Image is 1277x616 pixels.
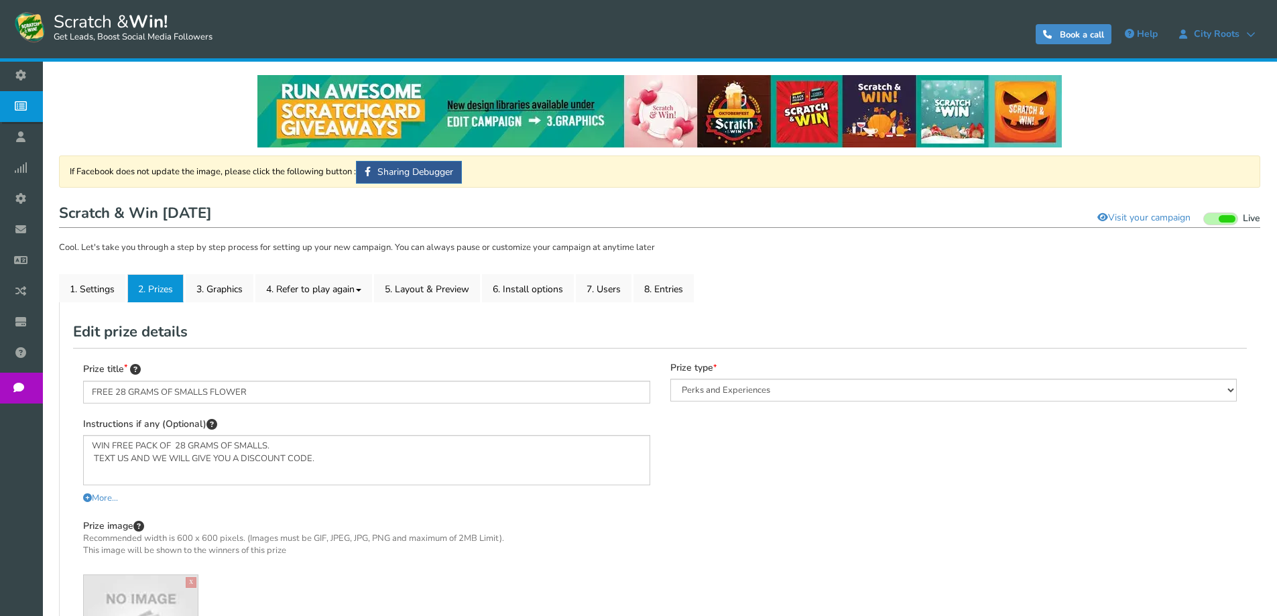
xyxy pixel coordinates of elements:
[73,316,1247,348] h2: Edit prize details
[54,32,212,43] small: Get Leads, Boost Social Media Followers
[127,274,184,302] a: 2. Prizes
[1243,212,1260,225] span: Live
[83,417,217,432] label: Instructions if any (Optional)
[1118,23,1164,45] a: Help
[129,10,168,34] strong: Win!
[59,274,125,302] a: 1. Settings
[1036,24,1111,44] a: Book a call
[47,10,212,44] span: Scratch &
[1060,29,1104,41] span: Book a call
[13,10,47,44] img: Scratch and Win
[13,10,212,44] a: Scratch &Win! Get Leads, Boost Social Media Followers
[1187,29,1246,40] span: City Roots
[576,274,631,302] a: 7. Users
[83,381,650,404] input: [E.g. Free movie tickets for two]
[257,75,1062,147] img: festival-poster-2020.webp
[59,201,1260,228] h1: Scratch & Win [DATE]
[633,274,694,302] a: 8. Entries
[374,274,480,302] a: 5. Layout & Preview
[356,161,462,184] a: Sharing Debugger
[59,156,1260,188] div: If Facebook does not update the image, please click the following button :
[83,492,118,504] a: More...
[482,274,574,302] a: 6. Install options
[186,274,253,302] a: 3. Graphics
[186,577,196,588] a: X
[83,519,504,564] label: Prize image
[255,274,372,302] a: 4. Refer to play again
[1089,206,1199,229] a: Visit your campaign
[670,362,717,375] label: Prize type
[1221,560,1277,616] iframe: LiveChat chat widget
[83,362,141,377] label: Prize title
[59,241,1260,255] p: Cool. Let's take you through a step by step process for setting up your new campaign. You can alw...
[1137,27,1158,40] span: Help
[83,533,504,556] p: Recommended width is 600 x 600 pixels. (Images must be GIF, JPEG, JPG, PNG and maximum of 2MB Lim...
